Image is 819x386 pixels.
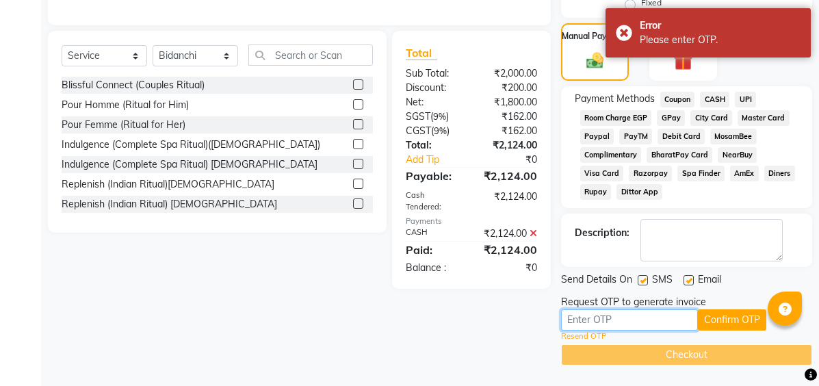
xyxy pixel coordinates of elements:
span: Email [698,272,721,289]
div: Discount: [395,81,471,95]
a: Add Tip [395,153,484,167]
div: Replenish (Indian Ritual) [DEMOGRAPHIC_DATA] [62,197,277,211]
span: Dittor App [616,184,662,200]
div: ( ) [395,124,471,138]
div: ₹2,124.00 [471,190,547,213]
span: Visa Card [580,166,624,181]
span: CGST [406,125,431,137]
div: Please enter OTP. [640,33,801,47]
div: ₹0 [471,261,547,275]
span: SMS [652,272,673,289]
div: Pour Femme (Ritual for Her) [62,118,185,132]
img: _cash.svg [581,51,609,70]
div: ₹2,124.00 [471,227,547,241]
div: Total: [395,138,471,153]
span: Total [406,46,437,60]
div: Sub Total: [395,66,471,81]
span: Complimentary [580,147,642,163]
div: Pour Homme (Ritual for Him) [62,98,189,112]
div: Replenish (Indian Ritual)[DEMOGRAPHIC_DATA] [62,177,274,192]
div: ₹162.00 [471,110,547,124]
span: BharatPay Card [647,147,712,163]
div: Description: [575,226,629,240]
div: ₹2,124.00 [471,242,547,258]
span: 9% [434,125,447,136]
span: Paypal [580,129,614,144]
div: Request OTP to generate invoice [561,295,706,309]
div: ₹2,124.00 [471,168,547,184]
span: Coupon [660,92,695,107]
div: Net: [395,95,471,110]
div: Error [640,18,801,33]
span: Room Charge EGP [580,110,652,126]
span: Razorpay [629,166,672,181]
span: GPay [657,110,685,126]
span: AmEx [730,166,759,181]
div: Payable: [395,168,471,184]
div: ₹200.00 [471,81,547,95]
div: ₹2,000.00 [471,66,547,81]
span: Spa Finder [677,166,725,181]
div: Blissful Connect (Couples Ritual) [62,78,205,92]
input: Search or Scan [248,44,373,66]
span: Master Card [738,110,790,126]
div: ( ) [395,110,471,124]
div: Paid: [395,242,471,258]
button: Confirm OTP [698,309,766,331]
div: ₹162.00 [471,124,547,138]
div: Indulgence (Complete Spa Ritual) [DEMOGRAPHIC_DATA] [62,157,317,172]
span: PayTM [619,129,652,144]
div: CASH [395,227,471,241]
span: 9% [433,111,446,122]
div: ₹2,124.00 [471,138,547,153]
span: City Card [690,110,732,126]
div: ₹1,800.00 [471,95,547,110]
a: Resend OTP [561,331,606,342]
label: Manual Payment [562,30,627,42]
img: _gift.svg [668,49,698,73]
input: Enter OTP [561,309,698,331]
div: Payments [406,216,537,227]
span: Debit Card [658,129,705,144]
span: Rupay [580,184,612,200]
div: Indulgence (Complete Spa Ritual)([DEMOGRAPHIC_DATA]) [62,138,320,152]
div: Cash Tendered: [395,190,471,213]
div: ₹0 [484,153,547,167]
div: Balance : [395,261,471,275]
span: UPI [735,92,756,107]
span: Payment Methods [575,92,655,106]
span: CASH [700,92,729,107]
span: Diners [764,166,795,181]
span: MosamBee [710,129,757,144]
span: NearBuy [718,147,757,163]
span: SGST [406,110,430,123]
span: Send Details On [561,272,632,289]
